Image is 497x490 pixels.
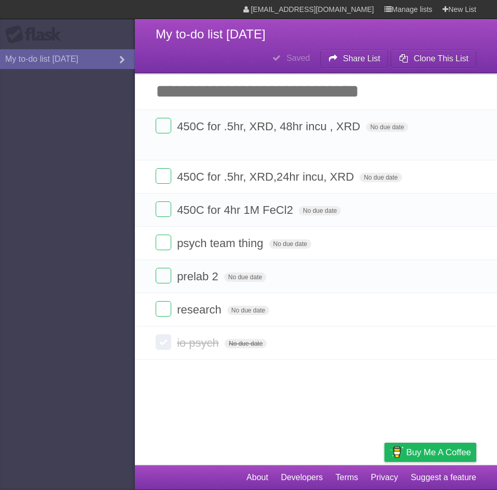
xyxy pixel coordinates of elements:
a: Suggest a feature [411,468,476,487]
a: Terms [336,468,358,487]
label: Done [156,118,171,133]
span: No due date [366,122,408,132]
span: io psych [177,336,222,349]
span: No due date [225,339,267,348]
span: 450C for .5hr, XRD,24hr incu, XRD [177,170,356,183]
span: No due date [299,206,341,215]
span: No due date [224,273,266,282]
label: Done [156,301,171,317]
span: No due date [269,239,311,249]
b: Share List [343,54,380,63]
label: Done [156,235,171,250]
span: My to-do list [DATE] [156,27,266,41]
b: Saved [286,53,310,62]
a: Privacy [371,468,398,487]
a: Developers [281,468,323,487]
span: 450C for 4hr 1M FeCl2 [177,203,296,216]
button: Clone This List [391,49,476,68]
a: Buy me a coffee [384,443,476,462]
label: Done [156,168,171,184]
span: research [177,303,224,316]
span: No due date [360,173,402,182]
span: 450C for .5hr, XRD, 48hr incu , XRD [177,120,363,133]
span: Buy me a coffee [406,443,471,461]
a: About [246,468,268,487]
div: Flask [5,25,67,44]
label: Done [156,334,171,350]
label: Done [156,268,171,283]
label: Done [156,201,171,217]
button: Share List [320,49,389,68]
img: Buy me a coffee [390,443,404,461]
b: Clone This List [413,54,468,63]
span: prelab 2 [177,270,221,283]
span: psych team thing [177,237,266,250]
span: No due date [227,306,269,315]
